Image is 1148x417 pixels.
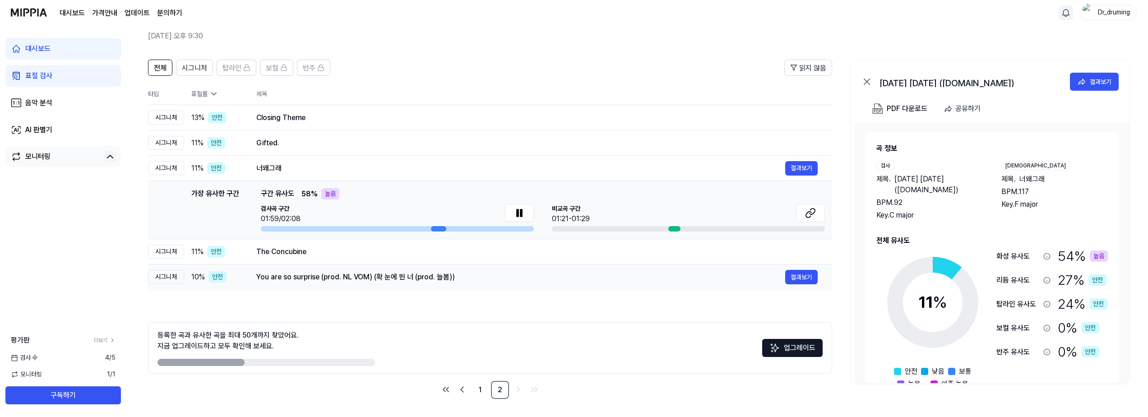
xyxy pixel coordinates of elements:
div: 표절률 [191,89,242,99]
span: 모니터링 [11,370,42,379]
span: 4 / 5 [105,353,116,362]
h2: [DATE] 오후 9:30 [148,31,1080,42]
th: 제목 [256,83,832,105]
div: [DATE] [DATE] ([DOMAIN_NAME]) [880,76,1060,87]
div: 등록한 곡과 유사한 곡을 최대 50개까지 찾았어요. 지금 업그레이드하고 모두 확인해 보세요. [157,330,299,352]
img: profile [1083,4,1093,22]
span: [DATE] [DATE] ([DOMAIN_NAME]) [894,174,983,195]
span: 검사 수 [11,353,37,362]
div: 시그니처 [148,136,184,150]
a: 곡 정보검사제목.[DATE] [DATE] ([DOMAIN_NAME])BPM.92Key.C major[DEMOGRAPHIC_DATA]제목.너왜그래BPM.117Key.F majo... [855,123,1129,383]
div: 검사 [876,161,894,170]
span: 13 % [191,112,204,123]
div: 시그니처 [148,245,184,259]
span: 제목 . [876,174,891,195]
div: 0 % [1058,318,1099,338]
span: 검사곡 구간 [261,204,301,213]
div: Gifted. [256,138,818,148]
div: Closing Theme [256,112,818,123]
div: PDF 다운로드 [887,103,927,115]
button: 결과보기 [785,270,818,284]
span: 반주 [303,63,315,74]
div: 반주 유사도 [996,347,1040,357]
a: 표절 검사 [5,65,121,87]
img: PDF Download [872,103,883,114]
span: % [933,292,947,312]
div: 탑라인 유사도 [996,299,1040,310]
img: Sparkles [769,343,780,353]
button: 구독하기 [5,386,121,404]
a: 음악 분석 [5,92,121,114]
div: 모니터링 [25,151,51,162]
button: PDF 다운로드 [870,100,929,118]
button: 탑라인 [217,60,256,76]
a: 대시보드 [60,8,85,19]
div: 높음 [1090,250,1108,262]
img: 알림 [1060,7,1071,18]
span: 평가판 [11,335,30,346]
button: profileDr_druming [1079,5,1137,20]
div: 01:59/02:08 [261,213,301,224]
span: 구간 유사도 [261,188,294,199]
span: 58 % [301,189,318,199]
div: The Concubine [256,246,818,257]
div: 가장 유사한 구간 [191,188,239,232]
div: 높음 [321,188,339,199]
div: 11 [918,290,947,315]
a: 더보기 [94,336,116,344]
a: 1 [471,381,489,399]
div: [DEMOGRAPHIC_DATA] [1001,161,1070,170]
div: BPM. 92 [876,197,983,208]
a: 2 [491,381,509,399]
a: Go to next page [511,382,525,397]
span: 11 % [191,246,204,257]
button: 업그레이드 [762,339,823,357]
div: AI 판별기 [25,125,52,135]
th: 타입 [148,83,184,105]
div: 안전 [208,271,227,283]
div: 안전 [208,112,226,123]
h2: 곡 정보 [876,143,1108,154]
span: 너왜그래 [1019,174,1045,185]
div: 음악 분석 [25,97,52,108]
a: Go to previous page [455,382,469,397]
span: 보통 [959,366,972,377]
div: 01:21-01:29 [552,213,590,224]
div: 결과보기 [1090,77,1111,87]
div: 시그니처 [148,161,184,175]
div: 안전 [1089,298,1107,310]
div: 공유하기 [955,103,981,115]
div: Key. C major [876,210,983,221]
div: 시그니처 [148,111,184,125]
span: 11 % [191,138,204,148]
button: 보컬 [260,60,293,76]
button: 반주 [297,60,330,76]
div: 화성 유사도 [996,251,1040,262]
a: Sparkles업그레이드 [762,347,823,355]
div: 안전 [207,137,225,148]
span: 탑라인 [222,63,241,74]
button: 공유하기 [940,100,988,118]
span: 읽지 않음 [799,63,826,74]
div: 24 % [1058,294,1107,314]
a: 대시보드 [5,38,121,60]
nav: pagination [148,381,832,399]
a: 모니터링 [11,151,101,162]
div: 안전 [1088,274,1106,286]
div: 0 % [1058,342,1099,362]
button: 결과보기 [1070,73,1119,91]
div: 54 % [1058,246,1108,266]
span: 시그니처 [182,63,207,74]
button: 시그니처 [176,60,213,76]
h2: 전체 유사도 [876,235,1108,246]
span: 제목 . [1001,174,1016,185]
div: 시그니처 [148,270,184,284]
button: 읽지 않음 [784,60,832,76]
span: 낮음 [932,366,944,377]
a: 업데이트 [125,8,150,19]
div: 보컬 유사도 [996,323,1040,334]
div: 대시보드 [25,43,51,54]
div: 안전 [1081,346,1099,357]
